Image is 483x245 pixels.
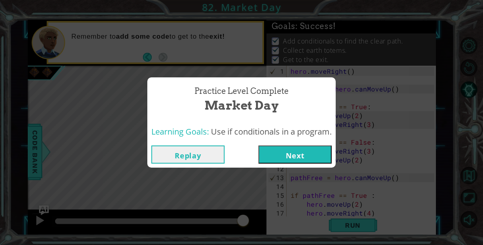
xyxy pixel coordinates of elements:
[151,145,225,164] button: Replay
[258,145,332,164] button: Next
[204,97,279,114] span: Market Day
[151,126,209,137] span: Learning Goals:
[194,85,289,97] span: Practice Level Complete
[211,126,332,137] span: Use if conditionals in a program.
